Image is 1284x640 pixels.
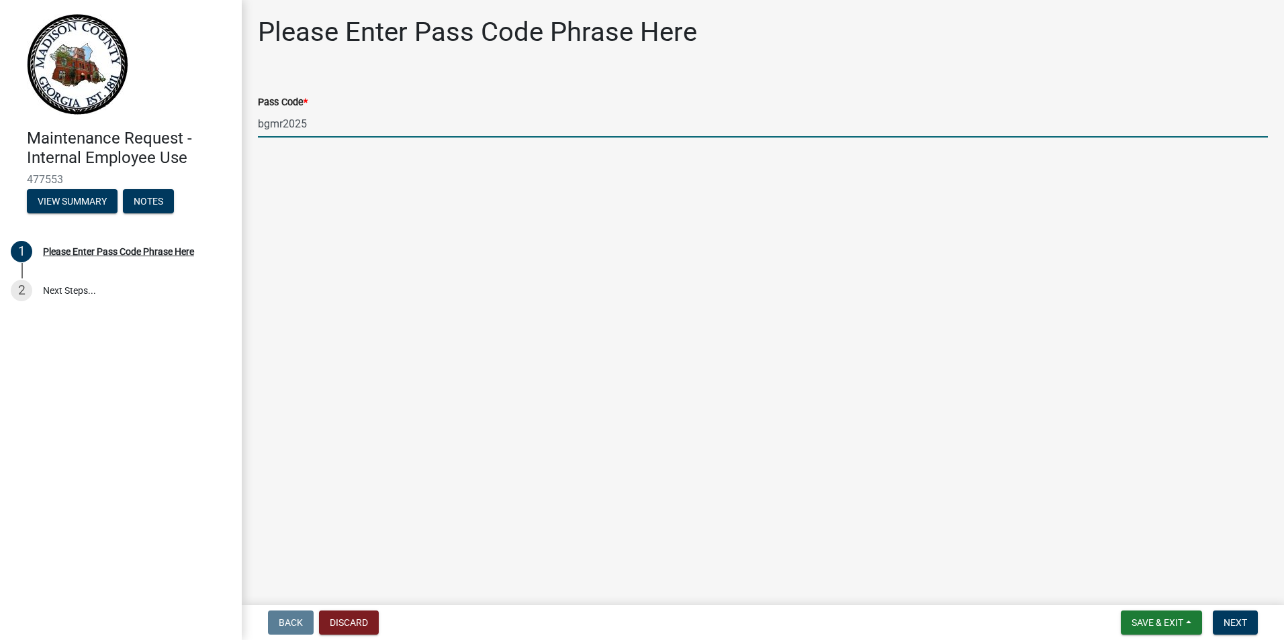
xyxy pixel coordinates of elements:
[123,189,174,213] button: Notes
[27,14,128,115] img: Madison County, Georgia
[268,610,314,635] button: Back
[27,173,215,186] span: 477553
[1213,610,1258,635] button: Next
[319,610,379,635] button: Discard
[11,280,32,301] div: 2
[43,247,194,256] div: Please Enter Pass Code Phrase Here
[1132,617,1183,628] span: Save & Exit
[27,189,118,213] button: View Summary
[258,98,308,107] label: Pass Code
[279,617,303,628] span: Back
[27,197,118,207] wm-modal-confirm: Summary
[258,16,697,48] h1: Please Enter Pass Code Phrase Here
[27,129,231,168] h4: Maintenance Request - Internal Employee Use
[11,241,32,262] div: 1
[1224,617,1247,628] span: Next
[1121,610,1202,635] button: Save & Exit
[123,197,174,207] wm-modal-confirm: Notes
